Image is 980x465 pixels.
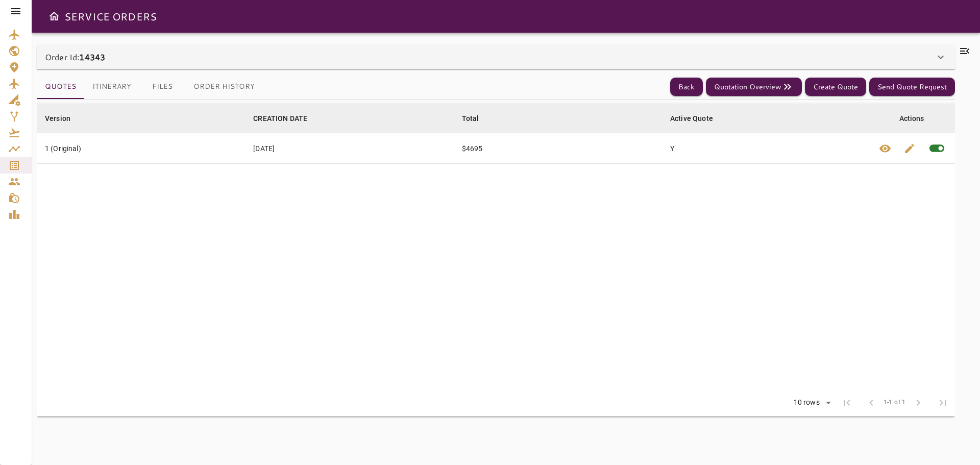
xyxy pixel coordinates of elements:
[462,112,493,125] span: Total
[873,133,897,163] button: View quote details
[37,75,263,99] div: basic tabs example
[835,390,859,415] span: First Page
[906,390,930,415] span: Next Page
[787,395,835,410] div: 10 rows
[884,398,906,408] span: 1-1 of 1
[37,45,955,69] div: Order Id:14343
[253,112,307,125] div: CREATION DATE
[139,75,185,99] button: Files
[45,112,70,125] div: Version
[869,78,955,96] button: Send Quote Request
[879,142,891,155] span: visibility
[64,8,157,25] h6: SERVICE ORDERS
[662,133,870,164] td: Y
[45,112,84,125] span: Version
[670,112,713,125] div: Active Quote
[37,133,245,164] td: 1 (Original)
[84,75,139,99] button: Itinerary
[79,51,105,63] b: 14343
[706,78,802,96] button: Quotation Overview
[185,75,263,99] button: Order History
[897,133,922,163] button: Edit quote
[670,112,726,125] span: Active Quote
[930,390,955,415] span: Last Page
[922,133,952,163] span: This quote is already active
[859,390,884,415] span: Previous Page
[805,78,866,96] button: Create Quote
[462,112,479,125] div: Total
[253,112,321,125] span: CREATION DATE
[44,6,64,27] button: Open drawer
[37,75,84,99] button: Quotes
[454,133,662,164] td: $4695
[670,78,703,96] button: Back
[903,142,916,155] span: edit
[791,398,822,407] div: 10 rows
[245,133,453,164] td: [DATE]
[45,51,105,63] p: Order Id:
